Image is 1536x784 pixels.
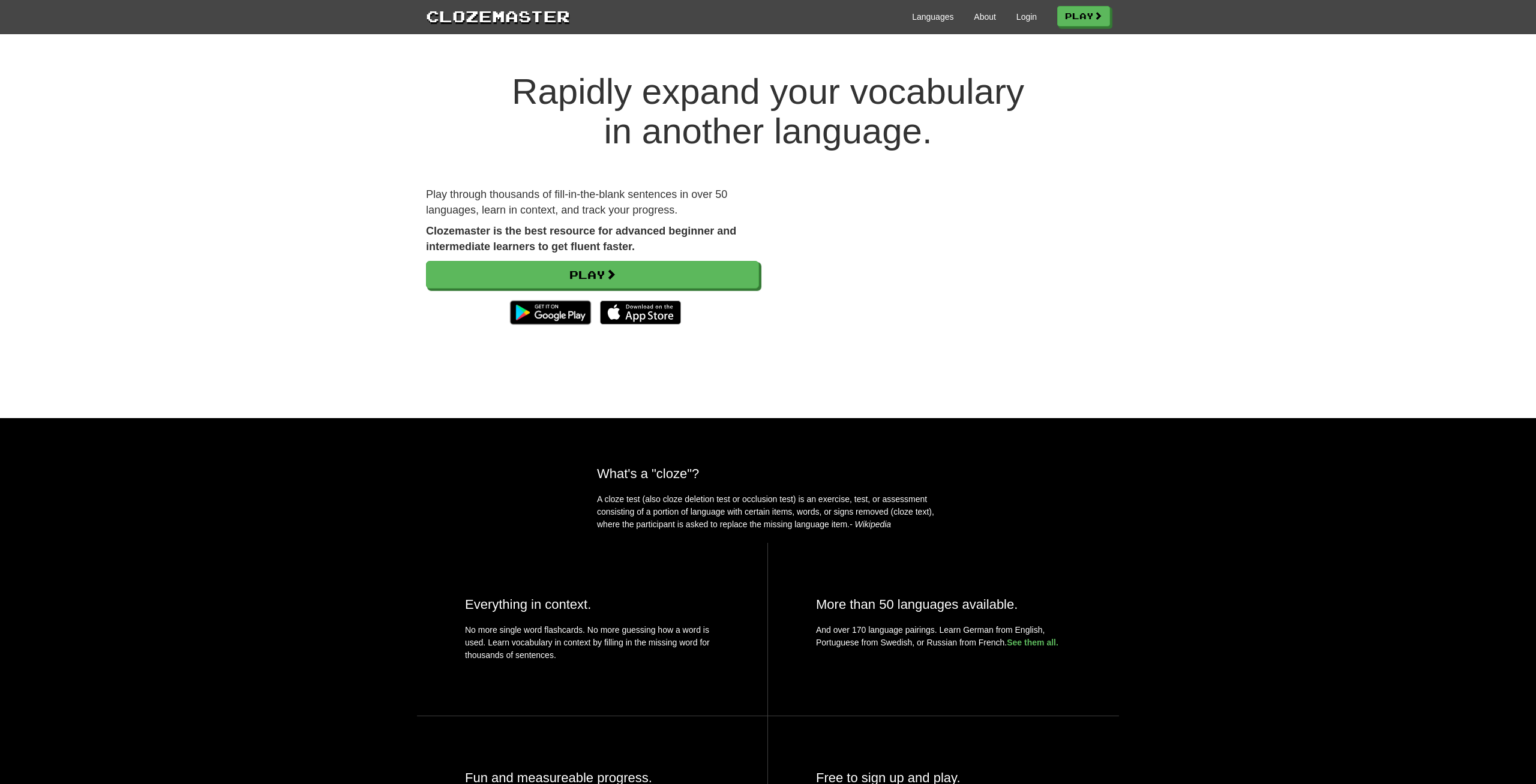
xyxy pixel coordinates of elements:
[600,301,681,325] img: Download_on_the_App_Store_Badge_US-UK_135x40-25178aeef6eb6b83b96f5f2d004eda3bffbb37122de64afbaef7...
[426,225,736,253] strong: Clozemaster is the best resource for advanced beginner and intermediate learners to get fluent fa...
[597,493,939,531] p: A cloze test (also cloze deletion test or occlusion test) is an exercise, test, or assessment con...
[1057,6,1110,26] a: Play
[426,187,759,218] p: Play through thousands of fill-in-the-blank sentences in over 50 languages, learn in context, and...
[465,624,719,668] p: No more single word flashcards. No more guessing how a word is used. Learn vocabulary in context ...
[426,261,759,289] a: Play
[504,295,597,331] img: Get it on Google Play
[816,597,1071,612] h2: More than 50 languages available.
[816,624,1071,649] p: And over 170 language pairings. Learn German from English, Portuguese from Swedish, or Russian fr...
[597,466,939,481] h2: What's a "cloze"?
[465,597,719,612] h2: Everything in context.
[974,11,996,23] a: About
[1016,11,1037,23] a: Login
[912,11,953,23] a: Languages
[426,5,570,27] a: Clozemaster
[1007,638,1058,647] a: See them all.
[850,519,891,529] em: - Wikipedia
